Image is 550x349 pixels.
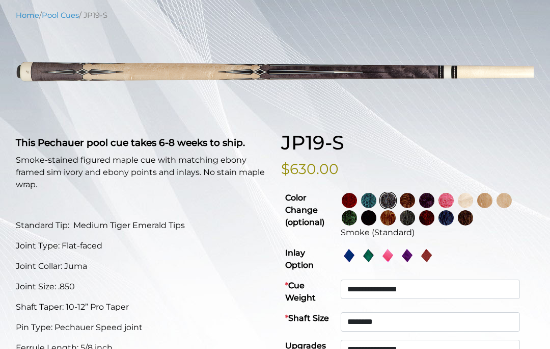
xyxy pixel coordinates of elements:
img: Blue Pearl [342,248,357,263]
strong: Shaft Size [285,313,329,323]
p: Pin Type: Pechauer Speed joint [16,321,269,334]
nav: Breadcrumb [16,10,534,21]
h1: JP19-S [281,131,534,155]
img: Rose [400,193,415,208]
img: Black Palm [458,210,473,226]
img: Burgundy [419,210,434,226]
strong: Color Change (optional) [285,193,324,227]
img: No Stain [458,193,473,208]
img: Red Pearl [419,248,434,263]
img: Natural [477,193,492,208]
img: Smoke [380,193,396,208]
p: Standard Tip: Medium Tiger Emerald Tips [16,219,269,232]
img: Pink [438,193,454,208]
p: Shaft Taper: 10-12” Pro Taper [16,301,269,313]
a: Pool Cues [42,11,79,20]
strong: This Pechauer pool cue takes 6-8 weeks to ship. [16,137,245,148]
p: Joint Size: .850 [16,281,269,293]
p: Smoke-stained figured maple cue with matching ebony framed sim ivory and ebony points and inlays.... [16,154,269,191]
img: Green [342,210,357,226]
bdi: $630.00 [281,160,339,178]
img: Turquoise [361,193,376,208]
img: Purple Pearl [400,248,415,263]
img: Green Pearl [361,248,376,263]
a: Home [16,11,39,20]
img: Blue [438,210,454,226]
p: Joint Type: Flat-faced [16,240,269,252]
img: Carbon [400,210,415,226]
div: Smoke (Standard) [341,227,530,239]
img: Purple [419,193,434,208]
img: Chestnut [380,210,396,226]
img: Light Natural [497,193,512,208]
strong: Inlay Option [285,248,314,270]
img: Wine [342,193,357,208]
p: Joint Collar: Juma [16,260,269,272]
img: Pink Pearl [380,248,396,263]
img: Ebony [361,210,376,226]
strong: Cue Weight [285,281,316,303]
